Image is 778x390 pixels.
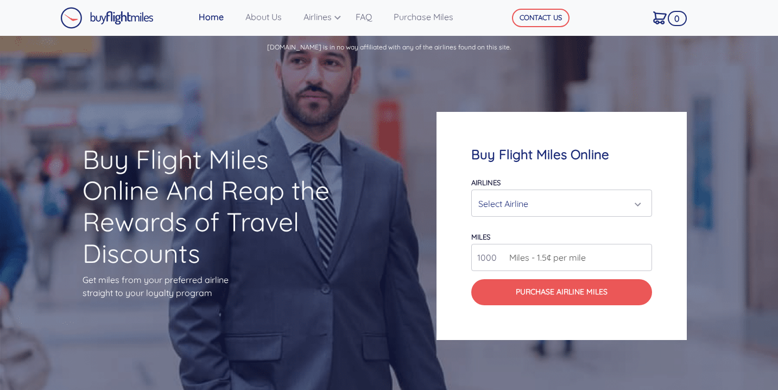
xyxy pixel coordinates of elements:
label: miles [471,232,490,241]
img: Buy Flight Miles Logo [60,7,154,29]
label: Airlines [471,178,501,187]
a: 0 [649,6,682,29]
a: Buy Flight Miles Logo [60,4,154,32]
span: 0 [668,11,687,26]
a: About Us [241,6,299,28]
h4: Buy Flight Miles Online [471,147,652,162]
button: Select Airline [471,190,652,217]
a: Purchase Miles [389,6,471,28]
span: Miles - 1.5¢ per mile [504,251,586,264]
button: CONTACT US [512,9,570,27]
img: Cart [653,11,667,24]
button: Purchase Airline Miles [471,279,652,305]
a: FAQ [351,6,389,28]
a: Home [194,6,241,28]
p: Get miles from your preferred airline straight to your loyalty program [83,273,341,299]
div: Select Airline [478,193,638,214]
a: Airlines [299,6,351,28]
h1: Buy Flight Miles Online And Reap the Rewards of Travel Discounts [83,144,341,269]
